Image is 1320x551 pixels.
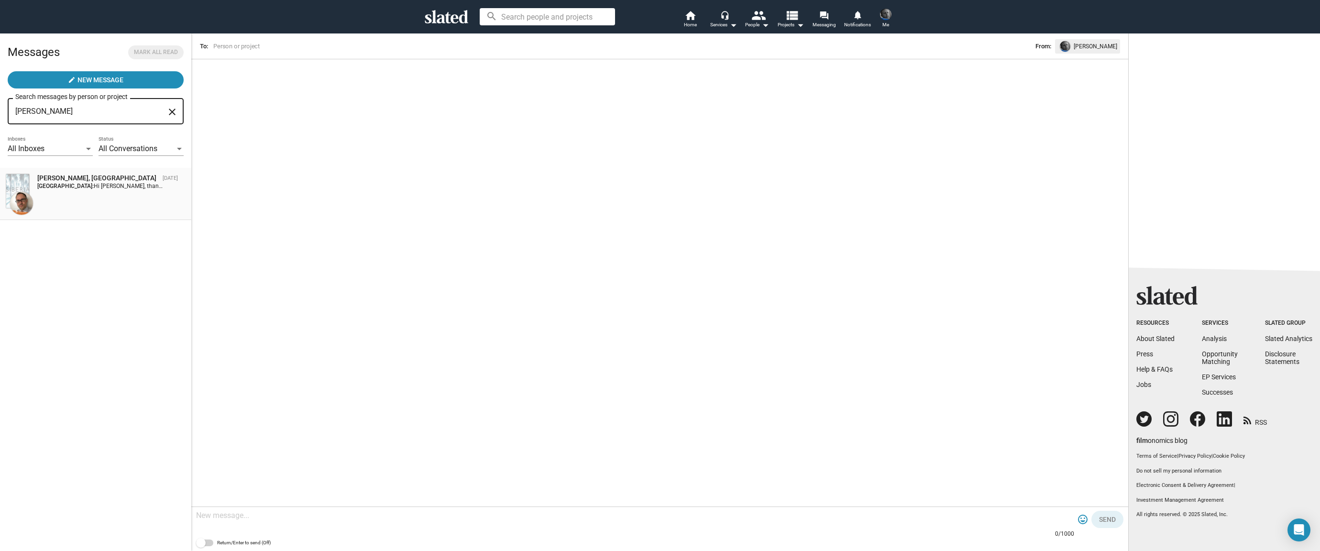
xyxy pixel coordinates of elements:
[163,175,178,181] time: [DATE]
[1136,429,1188,445] a: filmonomics blog
[1177,453,1178,459] span: |
[778,19,804,31] span: Projects
[1202,373,1236,381] a: EP Services
[128,45,184,59] button: Mark all read
[1265,335,1312,342] a: Slated Analytics
[1091,511,1123,528] button: Send
[1077,514,1089,525] mat-icon: tag_faces
[1202,335,1227,342] a: Analysis
[1136,468,1312,475] button: Do not sell my personal information
[217,537,271,549] span: Return/Enter to send (Off)
[785,8,799,22] mat-icon: view_list
[684,19,697,31] span: Home
[684,10,696,21] mat-icon: home
[10,192,33,215] img: Markus Pfeiler
[874,7,897,32] button: Jeff HindenachMe
[8,41,60,64] h2: Messages
[94,183,1175,189] span: Hi [PERSON_NAME], thanks for reaching out! We actually just finished shooting a proof of concept ...
[1211,453,1213,459] span: |
[720,11,729,19] mat-icon: headset_mic
[707,10,740,31] button: Services
[1136,437,1148,444] span: film
[740,10,774,31] button: People
[166,105,178,120] mat-icon: close
[1136,365,1173,373] a: Help & FAQs
[794,19,806,31] mat-icon: arrow_drop_down
[1055,530,1074,538] mat-hint: 0/1000
[745,19,769,31] div: People
[1136,335,1175,342] a: About Slated
[212,42,647,51] input: Person or project
[1060,41,1070,52] img: undefined
[759,19,771,31] mat-icon: arrow_drop_down
[1202,350,1238,365] a: OpportunityMatching
[774,10,807,31] button: Projects
[710,19,737,31] div: Services
[1265,320,1312,327] div: Slated Group
[1243,412,1267,427] a: RSS
[1136,453,1177,459] a: Terms of Service
[68,76,76,84] mat-icon: create
[673,10,707,31] a: Home
[480,8,615,25] input: Search people and projects
[807,10,841,31] a: Messaging
[1202,388,1233,396] a: Successes
[1136,511,1312,518] p: All rights reserved. © 2025 Slated, Inc.
[882,19,889,31] span: Me
[37,183,94,189] strong: [GEOGRAPHIC_DATA]:
[1136,381,1151,388] a: Jobs
[1074,41,1117,52] span: [PERSON_NAME]
[1202,320,1238,327] div: Services
[1136,320,1175,327] div: Resources
[1265,350,1299,365] a: DisclosureStatements
[134,47,178,57] span: Mark all read
[813,19,836,31] span: Messaging
[6,174,29,208] img: Siberia
[819,11,828,20] mat-icon: forum
[1213,453,1245,459] a: Cookie Policy
[1099,511,1116,528] span: Send
[880,9,891,20] img: Jeff Hindenach
[844,19,871,31] span: Notifications
[200,43,208,50] span: To:
[853,10,862,19] mat-icon: notifications
[37,174,159,183] div: Markus Pfeiler, Siberia
[1136,497,1312,504] a: Investment Management Agreement
[99,144,157,153] span: All Conversations
[751,8,765,22] mat-icon: people
[1287,518,1310,541] div: Open Intercom Messenger
[1178,453,1211,459] a: Privacy Policy
[1035,41,1051,52] span: From:
[1136,482,1234,488] a: Electronic Consent & Delivery Agreement
[8,144,44,153] span: All Inboxes
[77,71,123,88] span: New Message
[727,19,739,31] mat-icon: arrow_drop_down
[841,10,874,31] a: Notifications
[1234,482,1235,488] span: |
[1136,350,1153,358] a: Press
[8,71,184,88] button: New Message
